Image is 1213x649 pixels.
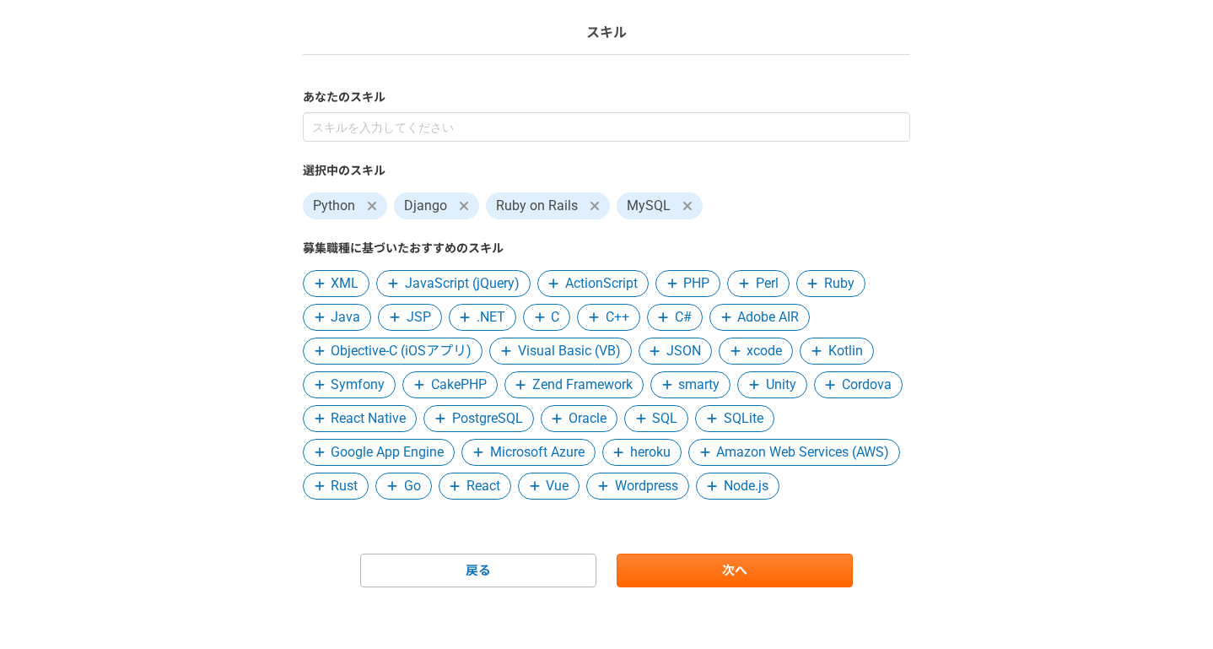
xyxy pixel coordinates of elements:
label: 選択中のスキル [303,162,910,180]
span: Google App Engine [331,442,444,462]
span: Amazon Web Services (AWS) [716,442,889,462]
span: SQL [652,408,677,429]
span: React Native [331,408,406,429]
span: PHP [683,273,709,294]
span: Symfony [331,375,385,395]
span: C# [675,307,692,327]
span: Ruby [824,273,854,294]
span: Go [404,476,421,496]
span: Oracle [569,408,606,429]
span: Rust [331,476,358,496]
a: 次へ [617,554,853,587]
span: C++ [606,307,629,327]
span: Microsoft Azure [490,442,585,462]
span: PostgreSQL [452,408,523,429]
span: Cordova [842,375,892,395]
span: smarty [678,375,720,395]
span: Visual Basic (VB) [518,341,621,361]
span: React [466,476,500,496]
span: Perl [756,273,779,294]
span: C [551,307,559,327]
span: JSON [666,341,701,361]
span: Java [331,307,360,327]
span: MySQL [627,196,671,216]
span: heroku [630,442,671,462]
span: ActionScript [565,273,638,294]
a: 戻る [360,554,596,587]
span: xcode [747,341,782,361]
span: Vue [546,476,569,496]
span: Django [404,196,447,216]
span: .NET [477,307,505,327]
span: JSP [407,307,431,327]
input: スキルを入力してください [303,112,910,142]
span: XML [331,273,359,294]
span: CakePHP [431,375,487,395]
span: Unity [766,375,796,395]
p: スキル [586,23,627,43]
span: Node.js [724,476,768,496]
label: あなたのスキル [303,89,910,106]
span: JavaScript (jQuery) [405,273,520,294]
span: Wordpress [615,476,678,496]
span: Adobe AIR [737,307,799,327]
span: Kotlin [828,341,863,361]
span: Zend Framework [532,375,633,395]
label: 募集職種に基づいたおすすめのスキル [303,240,910,257]
span: Objective-C (iOSアプリ) [331,341,472,361]
span: SQLite [724,408,763,429]
span: Python [313,196,355,216]
span: Ruby on Rails [496,196,578,216]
